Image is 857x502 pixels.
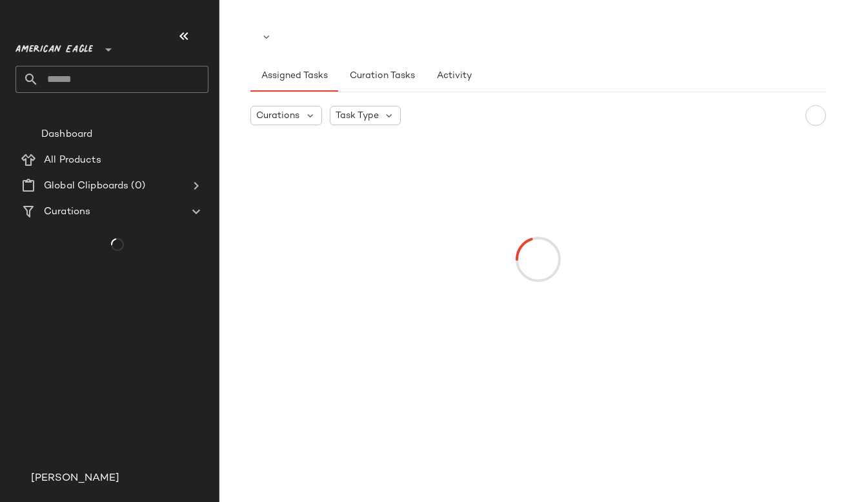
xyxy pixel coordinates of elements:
[41,127,92,142] span: Dashboard
[348,71,414,81] span: Curation Tasks
[31,471,119,487] span: [PERSON_NAME]
[336,109,379,123] span: Task Type
[256,109,299,123] span: Curations
[44,205,90,219] span: Curations
[261,71,328,81] span: Assigned Tasks
[15,35,93,58] span: American Eagle
[44,153,101,168] span: All Products
[436,71,472,81] span: Activity
[44,179,128,194] span: Global Clipboards
[128,179,145,194] span: (0)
